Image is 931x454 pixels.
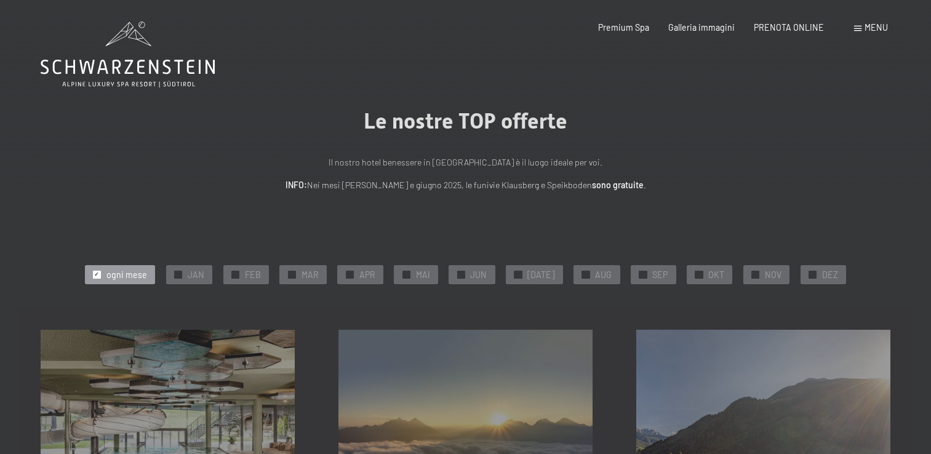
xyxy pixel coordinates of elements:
[754,22,824,33] a: PRENOTA ONLINE
[865,22,888,33] span: Menu
[708,269,724,281] span: OKT
[697,271,701,278] span: ✓
[245,269,261,281] span: FEB
[810,271,815,278] span: ✓
[527,269,554,281] span: [DATE]
[195,178,737,193] p: Nei mesi [PERSON_NAME] e giugno 2025, le funivie Klausberg e Speikboden .
[753,271,758,278] span: ✓
[359,269,375,281] span: APR
[641,271,645,278] span: ✓
[233,271,238,278] span: ✓
[822,269,838,281] span: DEZ
[286,180,307,190] strong: INFO:
[106,269,147,281] span: ogni mese
[470,269,487,281] span: JUN
[592,180,644,190] strong: sono gratuite
[583,271,588,278] span: ✓
[195,156,737,170] p: Il nostro hotel benessere in [GEOGRAPHIC_DATA] è il luogo ideale per voi.
[404,271,409,278] span: ✓
[516,271,521,278] span: ✓
[765,269,781,281] span: NOV
[598,22,649,33] a: Premium Spa
[188,269,204,281] span: JAN
[364,108,567,133] span: Le nostre TOP offerte
[595,269,612,281] span: AUG
[302,269,319,281] span: MAR
[668,22,735,33] a: Galleria immagini
[289,271,294,278] span: ✓
[175,271,180,278] span: ✓
[347,271,352,278] span: ✓
[458,271,463,278] span: ✓
[652,269,668,281] span: SEP
[416,269,430,281] span: MAI
[94,271,99,278] span: ✓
